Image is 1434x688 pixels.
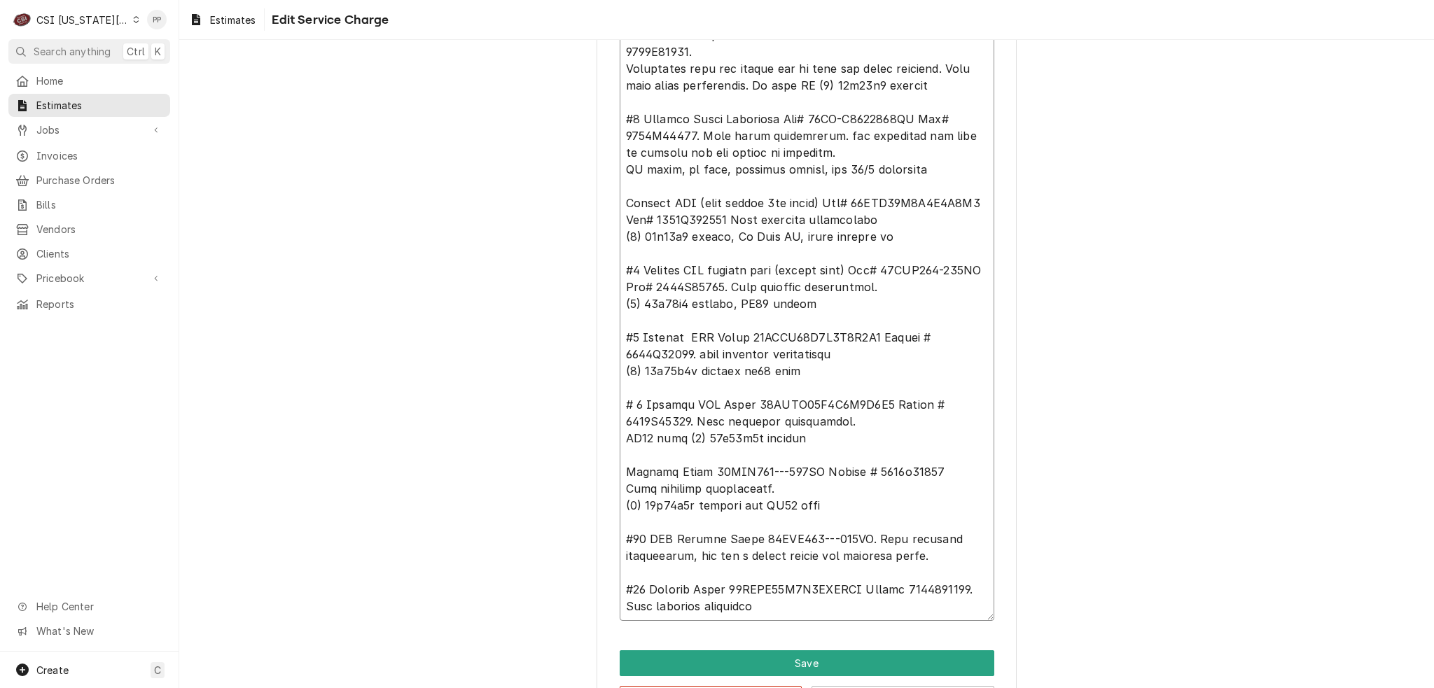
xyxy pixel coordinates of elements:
[267,10,389,29] span: Edit Service Charge
[36,173,163,188] span: Purchase Orders
[13,10,32,29] div: CSI Kansas City's Avatar
[36,98,163,113] span: Estimates
[620,650,994,676] div: Button Group Row
[183,8,261,31] a: Estimates
[8,242,170,265] a: Clients
[36,222,163,237] span: Vendors
[36,297,163,311] span: Reports
[8,293,170,316] a: Reports
[34,44,111,59] span: Search anything
[210,13,256,27] span: Estimates
[147,10,167,29] div: Philip Potter's Avatar
[147,10,167,29] div: PP
[8,94,170,117] a: Estimates
[36,13,129,27] div: CSI [US_STATE][GEOGRAPHIC_DATA]
[154,663,161,678] span: C
[36,73,163,88] span: Home
[8,39,170,64] button: Search anythingCtrlK
[127,44,145,59] span: Ctrl
[155,44,161,59] span: K
[36,122,142,137] span: Jobs
[8,193,170,216] a: Bills
[8,69,170,92] a: Home
[13,10,32,29] div: C
[36,664,69,676] span: Create
[8,267,170,290] a: Go to Pricebook
[8,169,170,192] a: Purchase Orders
[8,619,170,643] a: Go to What's New
[8,595,170,618] a: Go to Help Center
[36,624,162,638] span: What's New
[8,218,170,241] a: Vendors
[36,197,163,212] span: Bills
[8,118,170,141] a: Go to Jobs
[36,599,162,614] span: Help Center
[620,650,994,676] button: Save
[36,271,142,286] span: Pricebook
[8,144,170,167] a: Invoices
[36,246,163,261] span: Clients
[36,148,163,163] span: Invoices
